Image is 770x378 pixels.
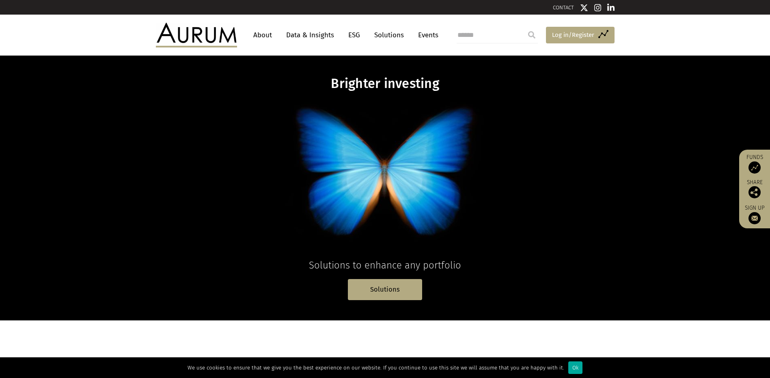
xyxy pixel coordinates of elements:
img: Twitter icon [580,4,588,12]
a: Data & Insights [282,28,338,43]
a: Funds [743,154,766,174]
span: Solutions to enhance any portfolio [309,260,461,271]
img: Access Funds [748,161,761,174]
a: ESG [344,28,364,43]
span: Log in/Register [552,30,594,40]
img: Instagram icon [594,4,602,12]
div: Share [743,180,766,198]
a: Log in/Register [546,27,615,44]
a: Solutions [370,28,408,43]
a: Events [414,28,438,43]
div: Ok [568,361,582,374]
a: CONTACT [553,4,574,11]
a: About [249,28,276,43]
a: Solutions [348,279,422,300]
img: Linkedin icon [607,4,615,12]
input: Submit [524,27,540,43]
a: Sign up [743,204,766,224]
img: Aurum [156,23,237,47]
h1: Brighter investing [229,76,542,92]
img: Sign up to our newsletter [748,212,761,224]
img: Share this post [748,186,761,198]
